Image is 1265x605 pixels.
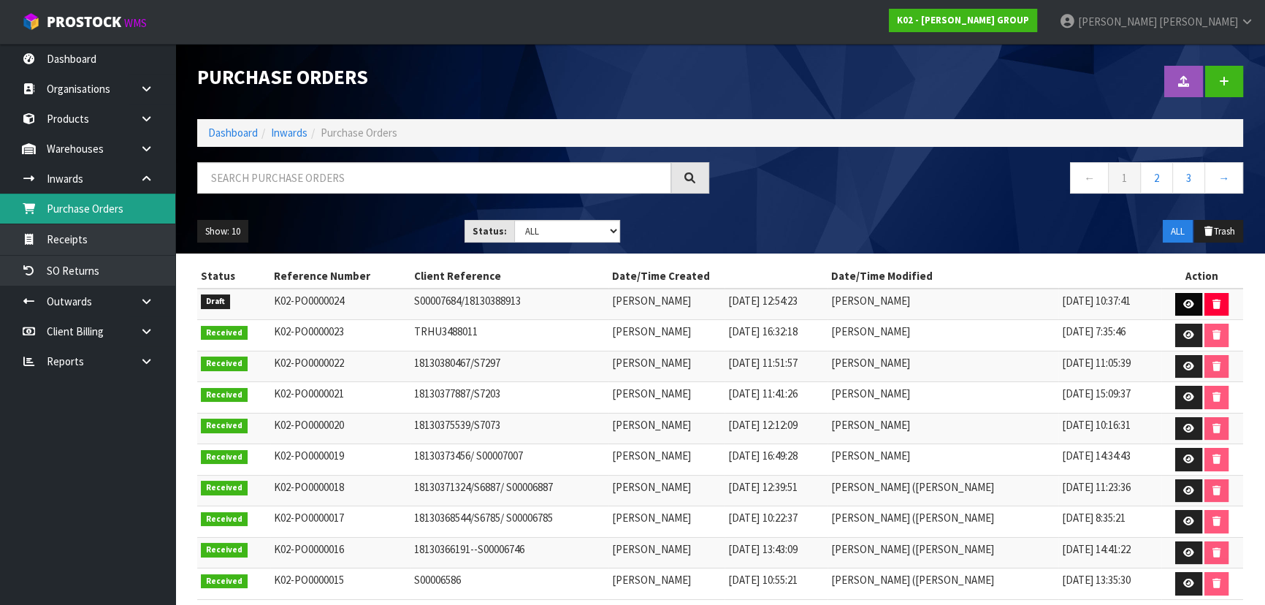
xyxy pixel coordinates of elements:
span: Received [201,326,248,340]
span: [DATE] 15:09:37 [1062,387,1131,400]
button: ALL [1163,220,1193,243]
span: [DATE] 13:35:30 [1062,573,1131,587]
span: [DATE] 10:22:37 [728,511,797,525]
a: 2 [1140,162,1173,194]
h1: Purchase Orders [197,66,709,88]
td: K02-PO0000019 [270,444,410,476]
span: Draft [201,294,230,309]
span: [PERSON_NAME] [612,449,691,463]
td: 18130377887/S7203 [410,382,608,414]
span: [DATE] 12:39:51 [728,480,797,494]
span: [DATE] 11:41:26 [728,387,797,400]
span: [DATE] 12:12:09 [728,418,797,432]
span: [DATE] 16:32:18 [728,324,797,338]
td: 18130380467/S7297 [410,351,608,382]
span: [DATE] 16:49:28 [728,449,797,463]
span: [DATE] 8:35:21 [1062,511,1125,525]
strong: Status: [473,225,507,237]
img: cube-alt.png [22,12,40,31]
span: [PERSON_NAME] [1159,15,1238,28]
span: [PERSON_NAME] [612,573,691,587]
a: 1 [1108,162,1141,194]
td: 18130373456/ S00007007 [410,444,608,476]
span: [DATE] 14:34:43 [1062,449,1131,463]
span: [PERSON_NAME] [831,387,910,400]
span: [PERSON_NAME] [612,387,691,400]
span: [PERSON_NAME] [831,356,910,370]
a: 3 [1172,162,1205,194]
th: Date/Time Modified [828,265,1161,288]
span: [PERSON_NAME] [612,511,691,525]
span: [PERSON_NAME] [831,449,910,463]
span: [PERSON_NAME] [612,542,691,556]
a: K02 - [PERSON_NAME] GROUP [889,9,1037,32]
span: Received [201,543,248,558]
td: K02-PO0000018 [270,475,410,506]
td: K02-PO0000021 [270,382,410,414]
th: Client Reference [410,265,608,288]
span: [PERSON_NAME] [831,418,910,432]
span: [PERSON_NAME] ([PERSON_NAME] [831,511,994,525]
span: [PERSON_NAME] [612,324,691,338]
span: [DATE] 14:41:22 [1062,542,1131,556]
span: [DATE] 12:54:23 [728,294,797,308]
td: K02-PO0000023 [270,320,410,351]
td: 18130366191--S00006746 [410,537,608,568]
span: [DATE] 10:16:31 [1062,418,1131,432]
span: [DATE] 10:37:41 [1062,294,1131,308]
span: Purchase Orders [321,126,397,140]
span: [DATE] 7:35:46 [1062,324,1125,338]
strong: K02 - [PERSON_NAME] GROUP [897,14,1029,26]
span: [DATE] 10:55:21 [728,573,797,587]
span: [PERSON_NAME] [612,356,691,370]
span: [PERSON_NAME] [612,418,691,432]
td: K02-PO0000015 [270,568,410,600]
td: K02-PO0000016 [270,537,410,568]
span: [PERSON_NAME] [1078,15,1157,28]
td: K02-PO0000024 [270,289,410,320]
span: Received [201,574,248,589]
button: Trash [1194,220,1243,243]
span: Received [201,357,248,371]
span: ProStock [47,12,121,31]
a: → [1204,162,1243,194]
span: Received [201,419,248,433]
span: Received [201,450,248,465]
th: Reference Number [270,265,410,288]
th: Action [1161,265,1243,288]
td: K02-PO0000022 [270,351,410,382]
td: 18130375539/S7073 [410,413,608,444]
button: Show: 10 [197,220,248,243]
a: ← [1070,162,1109,194]
nav: Page navigation [731,162,1243,198]
span: [DATE] 11:51:57 [728,356,797,370]
span: [PERSON_NAME] [831,324,910,338]
td: 18130371324/S6887/ S00006887 [410,475,608,506]
span: [DATE] 11:23:36 [1062,480,1131,494]
span: Received [201,388,248,403]
th: Date/Time Created [608,265,828,288]
span: Received [201,512,248,527]
span: [PERSON_NAME] ([PERSON_NAME] [831,480,994,494]
span: [PERSON_NAME] [612,480,691,494]
td: K02-PO0000017 [270,506,410,538]
span: [PERSON_NAME] ([PERSON_NAME] [831,542,994,556]
a: Inwards [271,126,307,140]
td: 18130368544/S6785/ S00006785 [410,506,608,538]
span: [PERSON_NAME] ([PERSON_NAME] [831,573,994,587]
td: S00007684/18130388913 [410,289,608,320]
input: Search purchase orders [197,162,671,194]
span: Received [201,481,248,495]
span: [DATE] 11:05:39 [1062,356,1131,370]
small: WMS [124,16,147,30]
th: Status [197,265,270,288]
span: [PERSON_NAME] [612,294,691,308]
a: Dashboard [208,126,258,140]
span: [PERSON_NAME] [831,294,910,308]
td: TRHU3488011 [410,320,608,351]
td: S00006586 [410,568,608,600]
td: K02-PO0000020 [270,413,410,444]
span: [DATE] 13:43:09 [728,542,797,556]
